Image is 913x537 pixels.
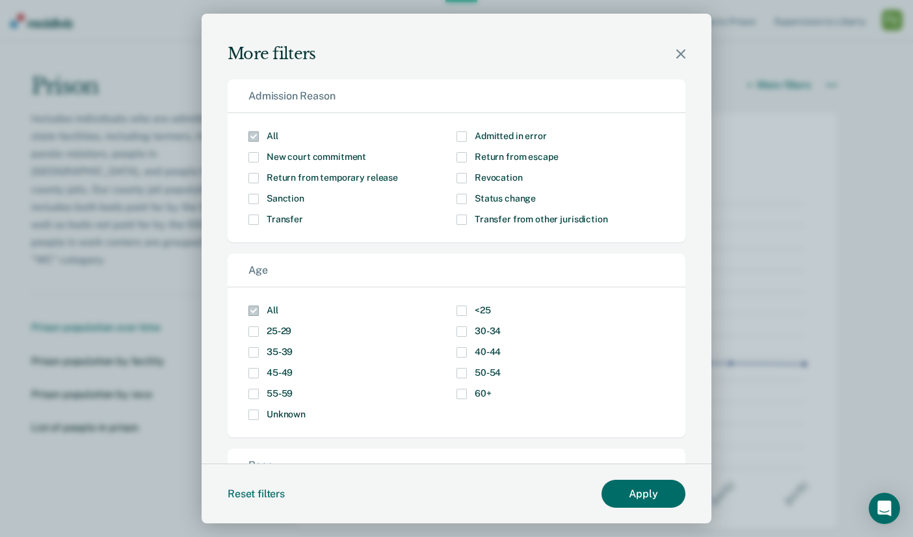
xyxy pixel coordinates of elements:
[228,449,685,482] div: Race
[267,388,293,399] span: 55-59
[228,480,300,508] button: Reset filters
[267,326,291,336] span: 25-29
[602,480,685,508] button: Apply
[475,214,608,224] span: Transfer from other jurisdiction
[267,131,278,141] span: All
[475,367,501,378] span: 50-54
[475,347,501,357] span: 40-44
[267,305,278,315] span: All
[267,367,293,378] span: 45-49
[267,347,293,357] span: 35-39
[475,131,547,141] span: Admitted in error
[267,214,303,224] span: Transfer
[869,493,900,524] div: Open Intercom Messenger
[202,14,711,64] div: More filters
[475,193,536,203] span: Status change
[475,326,501,336] span: 30-34
[267,172,398,183] span: Return from temporary release
[267,151,366,162] span: New court commitment
[475,151,558,162] span: Return from escape
[475,172,523,183] span: Revocation
[228,79,685,113] div: Admission Reason
[267,409,306,419] span: Unknown
[475,388,492,399] span: 60+
[228,254,685,287] div: Age
[267,193,304,203] span: Sanction
[475,305,491,315] span: <25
